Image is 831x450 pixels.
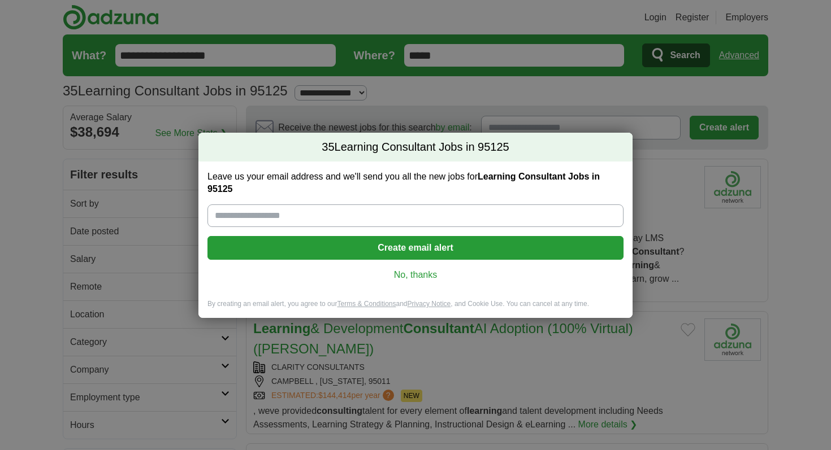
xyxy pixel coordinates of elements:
h2: Learning Consultant Jobs in 95125 [198,133,633,162]
span: 35 [322,139,334,155]
div: By creating an email alert, you agree to our and , and Cookie Use. You can cancel at any time. [198,299,633,318]
a: Privacy Notice [408,300,451,308]
button: Create email alert [207,236,624,260]
a: No, thanks [217,269,614,281]
a: Terms & Conditions [337,300,396,308]
label: Leave us your email address and we'll send you all the new jobs for [207,171,624,195]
